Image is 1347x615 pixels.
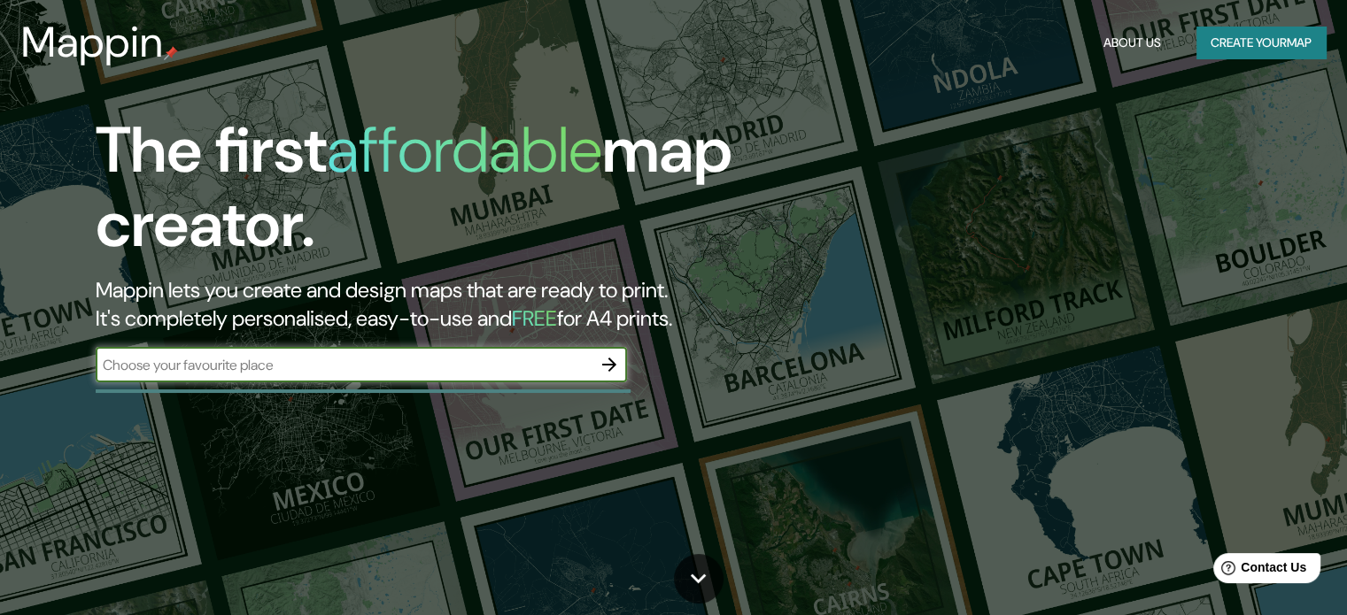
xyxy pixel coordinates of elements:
button: About Us [1096,27,1168,59]
img: mappin-pin [164,46,178,60]
input: Choose your favourite place [96,355,592,375]
h1: affordable [327,109,602,191]
h5: FREE [512,304,557,332]
button: Create yourmap [1196,27,1326,59]
h1: The first map creator. [96,113,770,276]
h3: Mappin [21,18,164,67]
h2: Mappin lets you create and design maps that are ready to print. It's completely personalised, eas... [96,276,770,333]
iframe: Help widget launcher [1189,546,1328,596]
